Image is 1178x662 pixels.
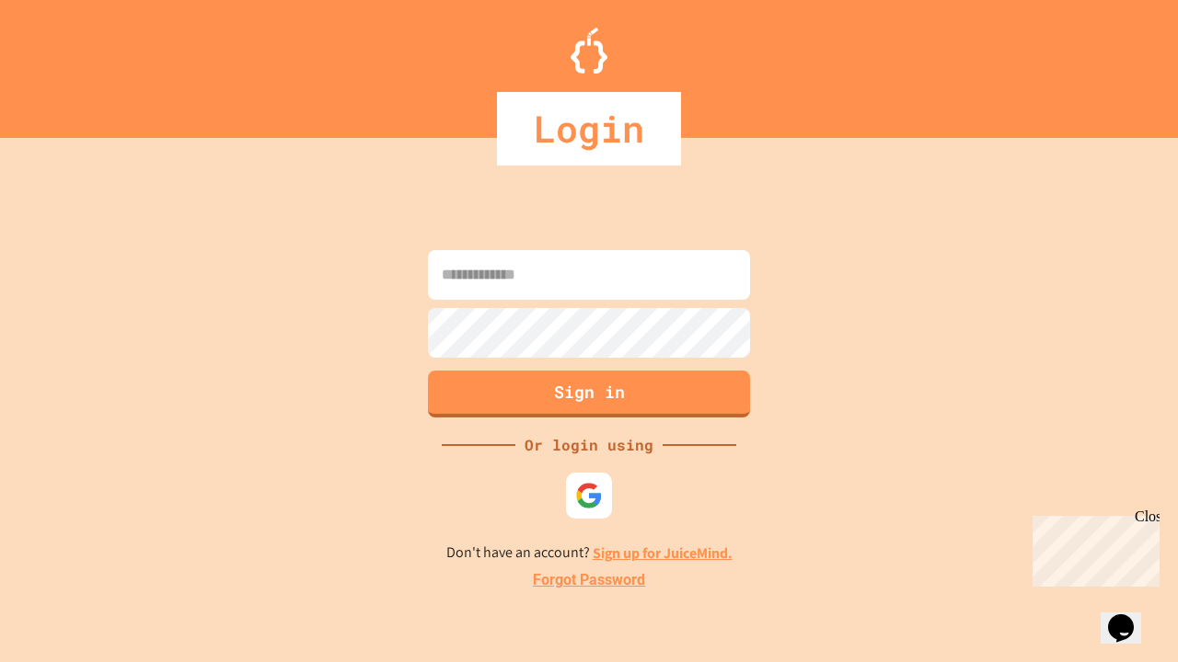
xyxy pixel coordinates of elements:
a: Sign up for JuiceMind. [593,543,733,563]
iframe: chat widget [1101,588,1160,644]
p: Don't have an account? [446,542,733,565]
img: Logo.svg [571,28,607,74]
div: Or login using [515,434,663,456]
div: Chat with us now!Close [7,7,127,117]
button: Sign in [428,371,750,417]
a: Forgot Password [533,569,645,591]
div: Login [497,92,681,165]
img: google-icon.svg [575,482,603,509]
iframe: chat widget [1025,508,1160,587]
